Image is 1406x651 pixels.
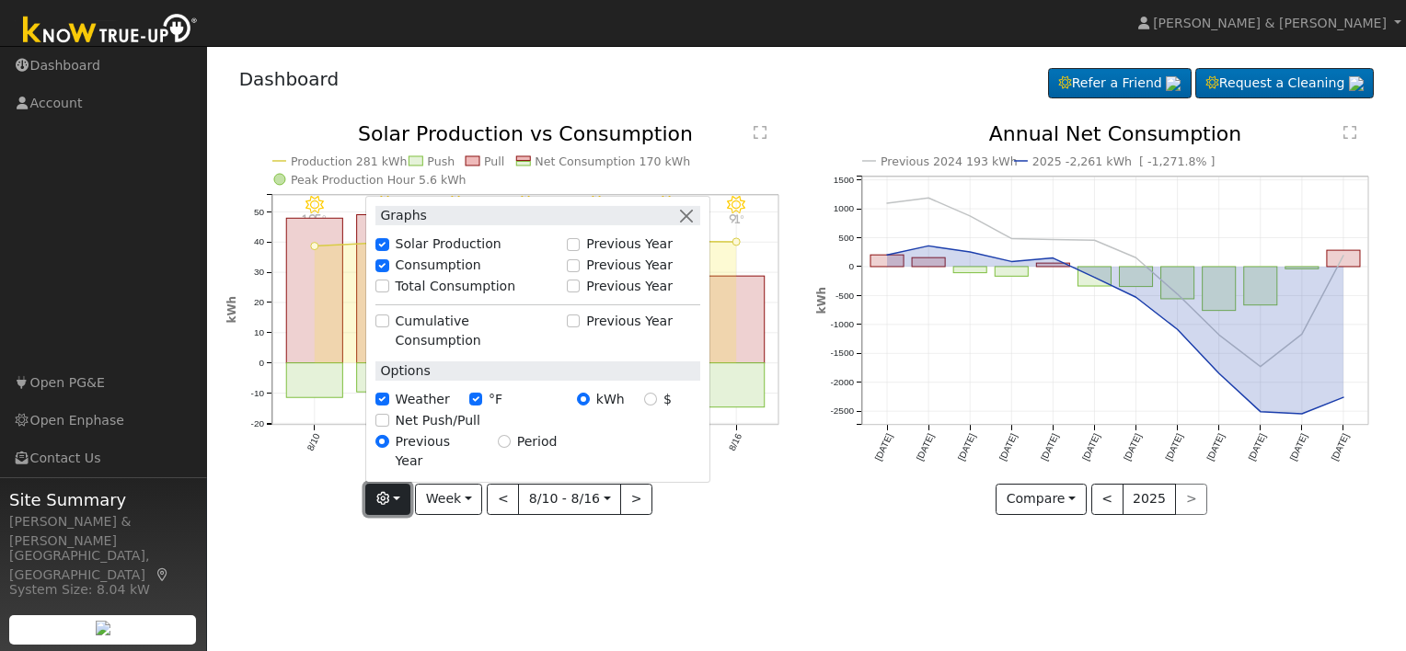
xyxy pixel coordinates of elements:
[396,277,516,296] label: Total Consumption
[870,255,904,267] rect: onclick=""
[469,393,482,405] input: °F
[1343,125,1356,140] text: 
[912,257,945,267] rect: onclick=""
[375,206,427,225] label: Graphs
[1120,267,1153,287] rect: onclick=""
[1091,274,1099,281] circle: onclick=""
[848,261,854,271] text: 0
[996,484,1087,515] button: Compare
[1008,235,1015,243] circle: onclick=""
[305,196,324,214] i: 8/10 - Clear
[1032,154,1216,168] text: 2025 -2,261 kWh [ -1,271.8% ]
[708,363,764,407] rect: onclick=""
[838,233,854,243] text: 500
[1285,267,1319,268] rect: onclick=""
[427,154,455,168] text: Push
[830,319,854,329] text: -1000
[375,361,430,381] label: Options
[396,234,501,254] label: Solar Production
[1091,237,1099,245] circle: onclick=""
[489,390,502,409] label: °F
[498,435,511,448] input: Period
[727,432,743,453] text: 8/16
[1288,432,1309,463] text: [DATE]
[732,238,740,246] circle: onclick=""
[1091,484,1124,515] button: <
[9,512,197,551] div: [PERSON_NAME] & [PERSON_NAME]
[1133,294,1140,302] circle: onclick=""
[375,435,388,448] input: Previous Year
[1166,76,1181,91] img: retrieve
[577,393,590,405] input: kWh
[253,297,264,307] text: 20
[9,546,197,585] div: [GEOGRAPHIC_DATA], [GEOGRAPHIC_DATA]
[915,432,936,463] text: [DATE]
[1298,331,1306,338] circle: onclick=""
[1008,258,1015,266] circle: onclick=""
[375,258,388,271] input: Consumption
[997,432,1019,463] text: [DATE]
[305,432,321,453] text: 8/10
[1298,410,1306,417] circle: onclick=""
[586,312,673,331] label: Previous Year
[356,363,412,393] rect: onclick=""
[358,122,693,145] text: Solar Production vs Consumption
[239,68,340,90] a: Dashboard
[881,154,1018,168] text: Previous 2024 193 kWh
[836,291,854,301] text: -500
[720,214,753,224] p: 91°
[1161,267,1194,299] rect: onclick=""
[883,251,891,258] circle: onclick=""
[989,122,1242,145] text: Annual Net Consumption
[754,125,766,140] text: 
[310,243,317,250] circle: onclick=""
[9,487,197,512] span: Site Summary
[286,363,342,398] rect: onclick=""
[9,580,197,600] div: System Size: 8.04 kW
[1174,326,1181,334] circle: onclick=""
[1078,267,1112,286] rect: onclick=""
[1216,370,1223,377] circle: onclick=""
[1247,432,1268,463] text: [DATE]
[1216,331,1223,338] circle: onclick=""
[1133,255,1140,262] circle: onclick=""
[298,214,330,224] p: 105°
[1349,76,1364,91] img: retrieve
[291,173,467,187] text: Peak Production Hour 5.6 kWh
[1203,267,1236,311] rect: onclick=""
[250,388,264,398] text: -10
[291,154,408,168] text: Production 281 kWh
[708,276,764,363] rect: onclick=""
[956,432,977,463] text: [DATE]
[1244,267,1277,305] rect: onclick=""
[225,296,238,324] text: kWh
[517,432,558,451] label: Period
[396,390,450,409] label: Weather
[815,287,828,314] text: kWh
[1122,432,1143,463] text: [DATE]
[14,10,207,51] img: Know True-Up
[253,237,264,247] text: 40
[155,567,171,582] a: Map
[1050,236,1057,244] circle: onclick=""
[883,200,891,207] circle: onclick=""
[1039,432,1060,463] text: [DATE]
[356,215,412,363] rect: onclick=""
[518,484,621,515] button: 8/10 - 8/16
[484,154,504,168] text: Pull
[925,243,932,250] circle: onclick=""
[1164,432,1185,463] text: [DATE]
[567,238,580,251] input: Previous Year
[830,406,854,417] text: -2500
[995,267,1028,276] rect: onclick=""
[620,484,652,515] button: >
[953,267,986,273] rect: onclick=""
[375,280,388,292] input: Total Consumption
[250,418,264,428] text: -20
[873,432,894,463] text: [DATE]
[259,358,264,368] text: 0
[1257,363,1264,371] circle: onclick=""
[830,377,854,387] text: -2000
[1330,432,1351,463] text: [DATE]
[830,348,854,359] text: -1500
